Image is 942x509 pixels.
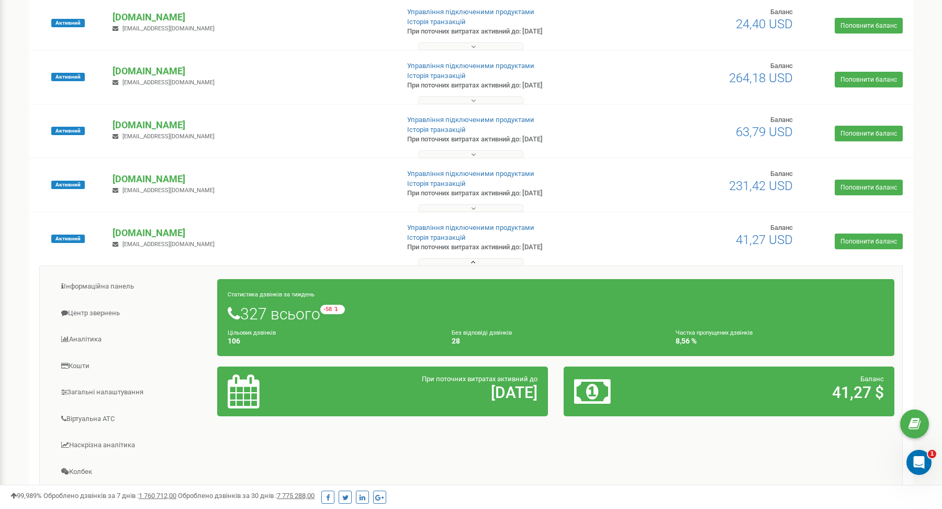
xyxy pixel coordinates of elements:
[48,433,218,458] a: Наскрізна аналітика
[452,337,660,345] h4: 28
[113,172,390,186] p: [DOMAIN_NAME]
[407,126,466,134] a: Історія транзакцій
[51,73,85,81] span: Активний
[835,126,903,141] a: Поповнити баланс
[770,224,793,231] span: Баланс
[51,181,85,189] span: Активний
[736,17,793,31] span: 24,40 USD
[122,79,215,86] span: [EMAIL_ADDRESS][DOMAIN_NAME]
[835,180,903,195] a: Поповнити баланс
[228,305,884,323] h1: 327 всього
[228,337,436,345] h4: 106
[770,62,793,70] span: Баланс
[770,116,793,124] span: Баланс
[676,329,753,336] small: Частка пропущених дзвінків
[48,406,218,432] a: Віртуальна АТС
[736,233,793,247] span: 41,27 USD
[48,459,218,485] a: Колбек
[407,242,611,252] p: При поточних витратах активний до: [DATE]
[48,274,218,300] a: Інформаційна панель
[770,8,793,16] span: Баланс
[10,492,42,500] span: 99,989%
[228,329,276,336] small: Цільових дзвінків
[407,189,611,198] p: При поточних витратах активний до: [DATE]
[407,135,611,145] p: При поточних витратах активний до: [DATE]
[835,234,903,249] a: Поповнити баланс
[407,170,534,178] a: Управління підключеними продуктами
[729,71,793,85] span: 264,18 USD
[407,180,466,187] a: Історія транзакцій
[51,127,85,135] span: Активний
[122,241,215,248] span: [EMAIL_ADDRESS][DOMAIN_NAME]
[48,327,218,352] a: Аналiтика
[43,492,176,500] span: Оброблено дзвінків за 7 днів :
[422,375,537,383] span: При поточних витратах активний до
[770,170,793,178] span: Баланс
[407,62,534,70] a: Управління підключеними продуктами
[48,380,218,405] a: Загальні налаштування
[277,492,315,500] u: 7 775 288,00
[51,235,85,243] span: Активний
[860,375,884,383] span: Баланс
[906,450,932,475] iframe: Intercom live chat
[178,492,315,500] span: Оброблено дзвінків за 30 днів :
[228,291,315,298] small: Статистика дзвінків за тиждень
[407,81,611,91] p: При поточних витратах активний до: [DATE]
[407,18,466,26] a: Історія транзакцій
[452,329,512,336] small: Без відповіді дзвінків
[676,337,884,345] h4: 8,56 %
[407,27,611,37] p: При поточних витратах активний до: [DATE]
[736,125,793,139] span: 63,79 USD
[729,179,793,193] span: 231,42 USD
[407,234,466,241] a: Історія транзакцій
[113,118,390,132] p: [DOMAIN_NAME]
[113,10,390,24] p: [DOMAIN_NAME]
[51,19,85,27] span: Активний
[928,450,936,458] span: 1
[407,72,466,80] a: Історія транзакцій
[835,72,903,87] a: Поповнити баланс
[407,224,534,231] a: Управління підключеними продуктами
[122,25,215,32] span: [EMAIL_ADDRESS][DOMAIN_NAME]
[113,226,390,240] p: [DOMAIN_NAME]
[407,116,534,124] a: Управління підключеними продуктами
[407,8,534,16] a: Управління підключеними продуктами
[139,492,176,500] u: 1 760 712,00
[835,18,903,34] a: Поповнити баланс
[122,187,215,194] span: [EMAIL_ADDRESS][DOMAIN_NAME]
[336,384,537,401] h2: [DATE]
[682,384,884,401] h2: 41,27 $
[122,133,215,140] span: [EMAIL_ADDRESS][DOMAIN_NAME]
[48,353,218,379] a: Кошти
[48,301,218,326] a: Центр звернень
[320,305,345,314] small: -58
[113,64,390,78] p: [DOMAIN_NAME]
